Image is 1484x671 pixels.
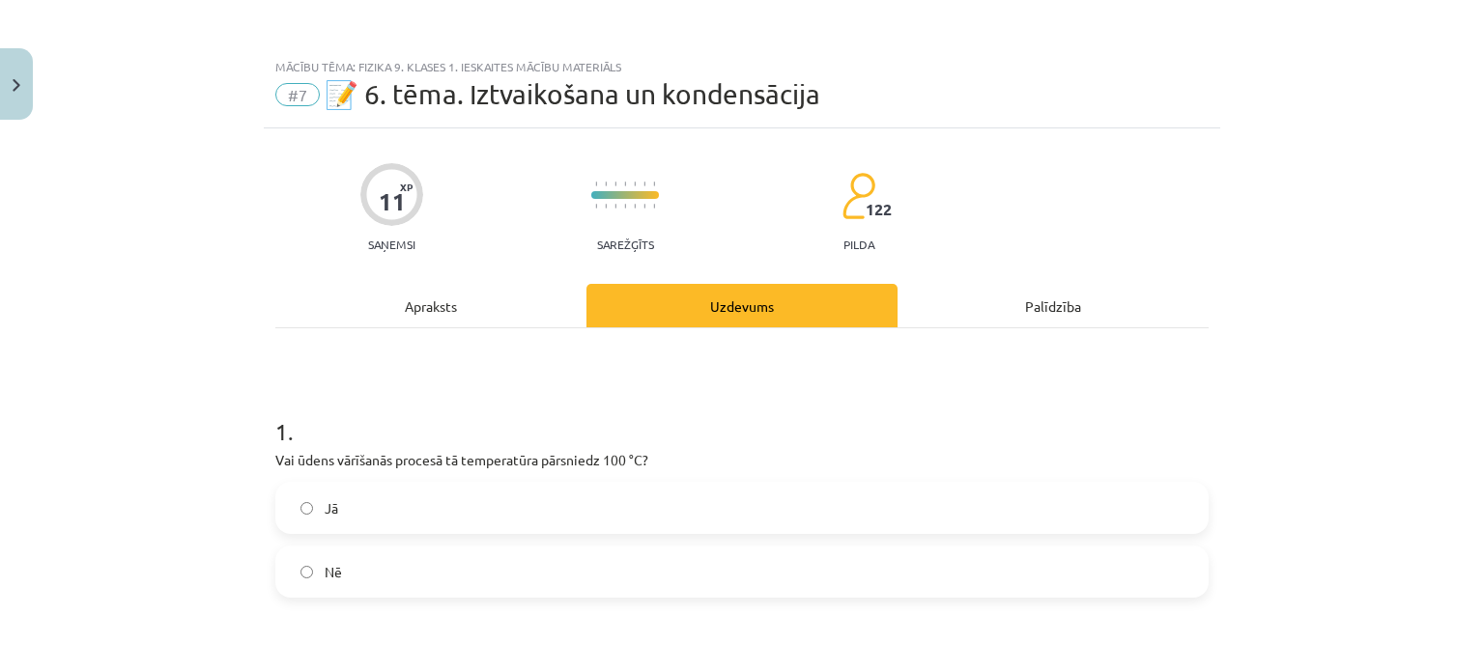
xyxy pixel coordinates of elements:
div: Uzdevums [586,284,898,327]
img: icon-short-line-57e1e144782c952c97e751825c79c345078a6d821885a25fce030b3d8c18986b.svg [653,182,655,186]
img: icon-short-line-57e1e144782c952c97e751825c79c345078a6d821885a25fce030b3d8c18986b.svg [614,204,616,209]
p: Saņemsi [360,238,423,251]
img: icon-short-line-57e1e144782c952c97e751825c79c345078a6d821885a25fce030b3d8c18986b.svg [605,182,607,186]
img: icon-short-line-57e1e144782c952c97e751825c79c345078a6d821885a25fce030b3d8c18986b.svg [643,182,645,186]
img: icon-short-line-57e1e144782c952c97e751825c79c345078a6d821885a25fce030b3d8c18986b.svg [634,204,636,209]
img: icon-short-line-57e1e144782c952c97e751825c79c345078a6d821885a25fce030b3d8c18986b.svg [634,182,636,186]
span: XP [400,182,413,192]
div: 11 [379,188,406,215]
div: Palīdzība [898,284,1209,327]
img: icon-short-line-57e1e144782c952c97e751825c79c345078a6d821885a25fce030b3d8c18986b.svg [624,182,626,186]
img: icon-short-line-57e1e144782c952c97e751825c79c345078a6d821885a25fce030b3d8c18986b.svg [643,204,645,209]
span: Nē [325,562,342,582]
input: Jā [300,502,313,515]
span: Jā [325,498,338,518]
span: 122 [866,201,892,218]
p: Sarežģīts [597,238,654,251]
p: Vai ūdens vārīšanās procesā tā temperatūra pārsniedz 100 °C? [275,450,1209,470]
span: 📝 6. tēma. Iztvaikošana un kondensācija [325,78,820,110]
img: icon-short-line-57e1e144782c952c97e751825c79c345078a6d821885a25fce030b3d8c18986b.svg [653,204,655,209]
input: Nē [300,566,313,578]
img: icon-short-line-57e1e144782c952c97e751825c79c345078a6d821885a25fce030b3d8c18986b.svg [614,182,616,186]
img: icon-short-line-57e1e144782c952c97e751825c79c345078a6d821885a25fce030b3d8c18986b.svg [605,204,607,209]
img: students-c634bb4e5e11cddfef0936a35e636f08e4e9abd3cc4e673bd6f9a4125e45ecb1.svg [842,172,875,220]
p: pilda [843,238,874,251]
img: icon-short-line-57e1e144782c952c97e751825c79c345078a6d821885a25fce030b3d8c18986b.svg [595,204,597,209]
img: icon-short-line-57e1e144782c952c97e751825c79c345078a6d821885a25fce030b3d8c18986b.svg [624,204,626,209]
img: icon-short-line-57e1e144782c952c97e751825c79c345078a6d821885a25fce030b3d8c18986b.svg [595,182,597,186]
div: Apraksts [275,284,586,327]
span: #7 [275,83,320,106]
div: Mācību tēma: Fizika 9. klases 1. ieskaites mācību materiāls [275,60,1209,73]
h1: 1 . [275,384,1209,444]
img: icon-close-lesson-0947bae3869378f0d4975bcd49f059093ad1ed9edebbc8119c70593378902aed.svg [13,79,20,92]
